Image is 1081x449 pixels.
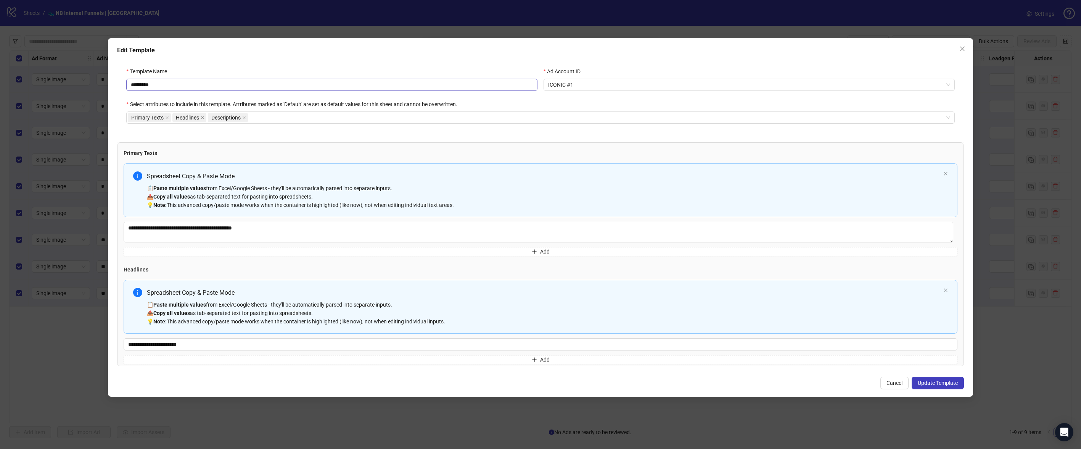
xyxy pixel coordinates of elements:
[133,171,142,181] span: info-circle
[124,355,957,364] button: Add
[165,116,169,120] span: close
[540,357,550,363] span: Add
[172,113,206,122] span: Headlines
[124,149,957,157] h4: Primary Texts
[544,67,586,76] label: Ad Account ID
[147,300,940,326] div: 📋 from Excel/Google Sheets - they'll be automatically parsed into separate inputs. 📤 as tab-separ...
[959,46,965,52] span: close
[242,116,246,120] span: close
[131,113,164,122] span: Primary Texts
[176,113,199,122] span: Headlines
[943,288,948,293] button: close
[1055,423,1073,441] div: Open Intercom Messenger
[153,318,167,325] strong: Note:
[918,380,958,386] span: Update Template
[126,79,537,91] input: Template Name
[211,113,241,122] span: Descriptions
[128,113,171,122] span: Primary Texts
[153,185,206,191] strong: Paste multiple values
[208,113,248,122] span: Descriptions
[886,380,902,386] span: Cancel
[124,247,957,256] button: Add
[912,377,964,389] button: Update Template
[956,43,968,55] button: Close
[532,357,537,362] span: plus
[943,288,948,292] span: close
[124,265,957,274] h4: Headlines
[124,280,957,364] div: Multi-input container - paste or copy values
[147,171,940,181] div: Spreadsheet Copy & Paste Mode
[201,116,204,120] span: close
[532,249,537,254] span: plus
[153,202,167,208] strong: Note:
[153,302,206,308] strong: Paste multiple values
[880,377,909,389] button: Cancel
[943,171,948,176] button: close
[117,46,964,55] div: Edit Template
[124,163,957,256] div: Multi-text input container - paste or copy values
[147,184,940,209] div: 📋 from Excel/Google Sheets - they'll be automatically parsed into separate inputs. 📤 as tab-separ...
[126,100,462,108] label: Select attributes to include in this template. Attributes marked as 'Default' are set as default ...
[126,67,172,76] label: Template Name
[147,288,940,297] div: Spreadsheet Copy & Paste Mode
[153,310,190,316] strong: Copy all values
[133,288,142,297] span: info-circle
[153,194,190,200] strong: Copy all values
[540,249,550,255] span: Add
[548,79,950,90] span: ICONIC #1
